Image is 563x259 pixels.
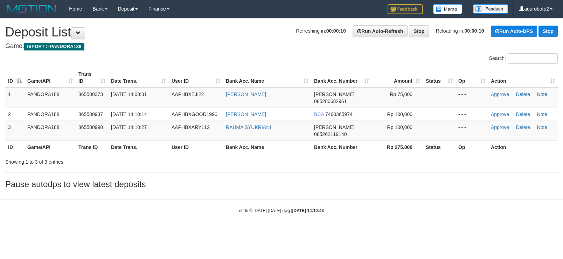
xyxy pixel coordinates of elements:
[292,208,324,213] strong: [DATE] 14:10:43
[311,141,372,154] th: Bank Acc. Number
[456,121,488,141] td: - - -
[489,53,558,64] label: Search:
[25,108,76,121] td: PANDORA188
[226,111,266,117] a: [PERSON_NAME]
[25,68,76,88] th: Game/API: activate to sort column ascending
[390,91,412,97] span: Rp 75,000
[387,111,412,117] span: Rp 100,000
[5,156,229,165] div: Showing 1 to 3 of 3 entries
[388,4,423,14] img: Feedback.jpg
[465,28,484,34] strong: 00:00:10
[516,124,530,130] a: Delete
[433,4,463,14] img: Button%20Memo.svg
[491,124,509,130] a: Approve
[108,68,169,88] th: Date Trans.: activate to sort column ascending
[78,91,103,97] span: 865500373
[314,124,354,130] span: [PERSON_NAME]
[223,68,311,88] th: Bank Acc. Name: activate to sort column ascending
[25,141,76,154] th: Game/API
[172,91,204,97] span: AAPHBXEJI22
[353,25,408,37] a: Run Auto-Refresh
[108,141,169,154] th: Date Trans.
[78,124,103,130] span: 865500998
[488,141,558,154] th: Action
[76,141,108,154] th: Trans ID
[111,124,147,130] span: [DATE] 14:10:27
[423,141,456,154] th: Status
[111,91,147,97] span: [DATE] 14:08:31
[5,180,558,189] h3: Pause autodps to view latest deposits
[5,141,25,154] th: ID
[456,108,488,121] td: - - -
[491,111,509,117] a: Approve
[314,111,324,117] span: BCA
[5,108,25,121] td: 2
[456,68,488,88] th: Op: activate to sort column ascending
[5,4,58,14] img: MOTION_logo.png
[5,25,558,39] h1: Deposit List
[456,88,488,108] td: - - -
[25,88,76,108] td: PANDORA188
[508,53,558,64] input: Search:
[491,91,509,97] a: Approve
[5,43,558,50] h4: Game:
[24,43,84,50] span: ISPORT > PANDORA188
[436,28,484,34] span: Reloading in:
[25,121,76,141] td: PANDORA188
[172,124,210,130] span: AAPHBXARY112
[372,68,423,88] th: Amount: activate to sort column ascending
[387,124,412,130] span: Rp 100,000
[172,111,217,117] span: AAPHBXGOOD1990
[537,91,548,97] a: Note
[78,111,103,117] span: 865500937
[5,88,25,108] td: 1
[5,121,25,141] td: 3
[488,68,558,88] th: Action: activate to sort column ascending
[423,68,456,88] th: Status: activate to sort column ascending
[311,68,372,88] th: Bank Acc. Number: activate to sort column ascending
[296,28,346,34] span: Refreshing in:
[537,124,548,130] a: Note
[516,111,530,117] a: Delete
[226,91,266,97] a: [PERSON_NAME]
[326,28,346,34] strong: 00:00:10
[314,98,347,104] span: Copy 085280682961 to clipboard
[5,68,25,88] th: ID: activate to sort column descending
[325,111,353,117] span: Copy 7460365974 to clipboard
[516,91,530,97] a: Delete
[473,4,508,14] img: panduan.png
[111,111,147,117] span: [DATE] 14:10:14
[372,141,423,154] th: Rp 275.000
[169,141,223,154] th: User ID
[538,26,558,37] a: Stop
[76,68,108,88] th: Trans ID: activate to sort column ascending
[409,25,429,37] a: Stop
[537,111,548,117] a: Note
[223,141,311,154] th: Bank Acc. Name
[169,68,223,88] th: User ID: activate to sort column ascending
[456,141,488,154] th: Op
[226,124,271,130] a: RAHMA SYUKRIANI
[239,208,324,213] small: code © [DATE]-[DATE] dwg |
[314,131,347,137] span: Copy 085262119140 to clipboard
[314,91,354,97] span: [PERSON_NAME]
[491,26,537,37] a: Run Auto-DPS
